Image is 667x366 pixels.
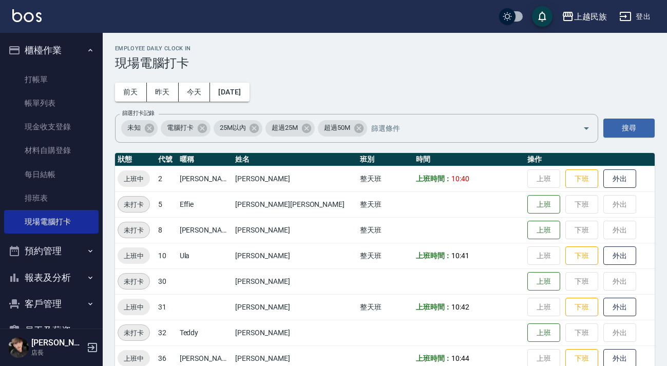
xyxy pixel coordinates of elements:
[233,320,357,345] td: [PERSON_NAME]
[31,338,84,348] h5: [PERSON_NAME]
[233,268,357,294] td: [PERSON_NAME]
[115,83,147,102] button: 前天
[318,120,367,137] div: 超過50M
[118,328,149,338] span: 未打卡
[416,252,452,260] b: 上班時間：
[558,6,611,27] button: 上越民族
[121,123,147,133] span: 未知
[161,123,200,133] span: 電腦打卡
[318,123,356,133] span: 超過50M
[265,120,315,137] div: 超過25M
[4,186,99,210] a: 排班表
[532,6,552,27] button: save
[603,119,655,138] button: 搜尋
[416,175,452,183] b: 上班時間：
[416,354,452,362] b: 上班時間：
[177,217,233,243] td: [PERSON_NAME]
[233,217,357,243] td: [PERSON_NAME]
[121,120,158,137] div: 未知
[357,191,413,217] td: 整天班
[233,153,357,166] th: 姓名
[115,153,156,166] th: 狀態
[4,139,99,162] a: 材料自購登錄
[4,115,99,139] a: 現金收支登錄
[233,191,357,217] td: [PERSON_NAME][PERSON_NAME]
[565,246,598,265] button: 下班
[233,294,357,320] td: [PERSON_NAME]
[233,166,357,191] td: [PERSON_NAME]
[156,166,177,191] td: 2
[4,91,99,115] a: 帳單列表
[118,199,149,210] span: 未打卡
[118,251,150,261] span: 上班中
[4,68,99,91] a: 打帳單
[357,166,413,191] td: 整天班
[118,302,150,313] span: 上班中
[451,175,469,183] span: 10:40
[527,272,560,291] button: 上班
[357,217,413,243] td: 整天班
[525,153,655,166] th: 操作
[357,294,413,320] td: 整天班
[177,153,233,166] th: 暱稱
[4,37,99,64] button: 櫃檯作業
[156,191,177,217] td: 5
[265,123,304,133] span: 超過25M
[574,10,607,23] div: 上越民族
[565,298,598,317] button: 下班
[357,243,413,268] td: 整天班
[357,153,413,166] th: 班別
[179,83,211,102] button: 今天
[369,119,565,137] input: 篩選條件
[214,123,252,133] span: 25M以內
[177,320,233,345] td: Teddy
[156,217,177,243] td: 8
[603,298,636,317] button: 外出
[118,174,150,184] span: 上班中
[118,353,150,364] span: 上班中
[156,243,177,268] td: 10
[147,83,179,102] button: 昨天
[451,303,469,311] span: 10:42
[156,153,177,166] th: 代號
[122,109,155,117] label: 篩選打卡記錄
[31,348,84,357] p: 店長
[413,153,525,166] th: 時間
[4,238,99,264] button: 預約管理
[527,221,560,240] button: 上班
[451,252,469,260] span: 10:41
[118,276,149,287] span: 未打卡
[214,120,263,137] div: 25M以內
[156,294,177,320] td: 31
[4,210,99,234] a: 現場電腦打卡
[115,45,655,52] h2: Employee Daily Clock In
[177,191,233,217] td: Effie
[603,169,636,188] button: 外出
[4,317,99,344] button: 員工及薪資
[118,225,149,236] span: 未打卡
[177,166,233,191] td: [PERSON_NAME]
[416,303,452,311] b: 上班時間：
[177,243,233,268] td: Ula
[578,120,595,137] button: Open
[161,120,211,137] div: 電腦打卡
[451,354,469,362] span: 10:44
[8,337,29,358] img: Person
[115,56,655,70] h3: 現場電腦打卡
[527,195,560,214] button: 上班
[565,169,598,188] button: 下班
[615,7,655,26] button: 登出
[603,246,636,265] button: 外出
[233,243,357,268] td: [PERSON_NAME]
[12,9,42,22] img: Logo
[210,83,249,102] button: [DATE]
[4,291,99,317] button: 客戶管理
[527,323,560,342] button: 上班
[156,320,177,345] td: 32
[4,163,99,186] a: 每日結帳
[156,268,177,294] td: 30
[4,264,99,291] button: 報表及分析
